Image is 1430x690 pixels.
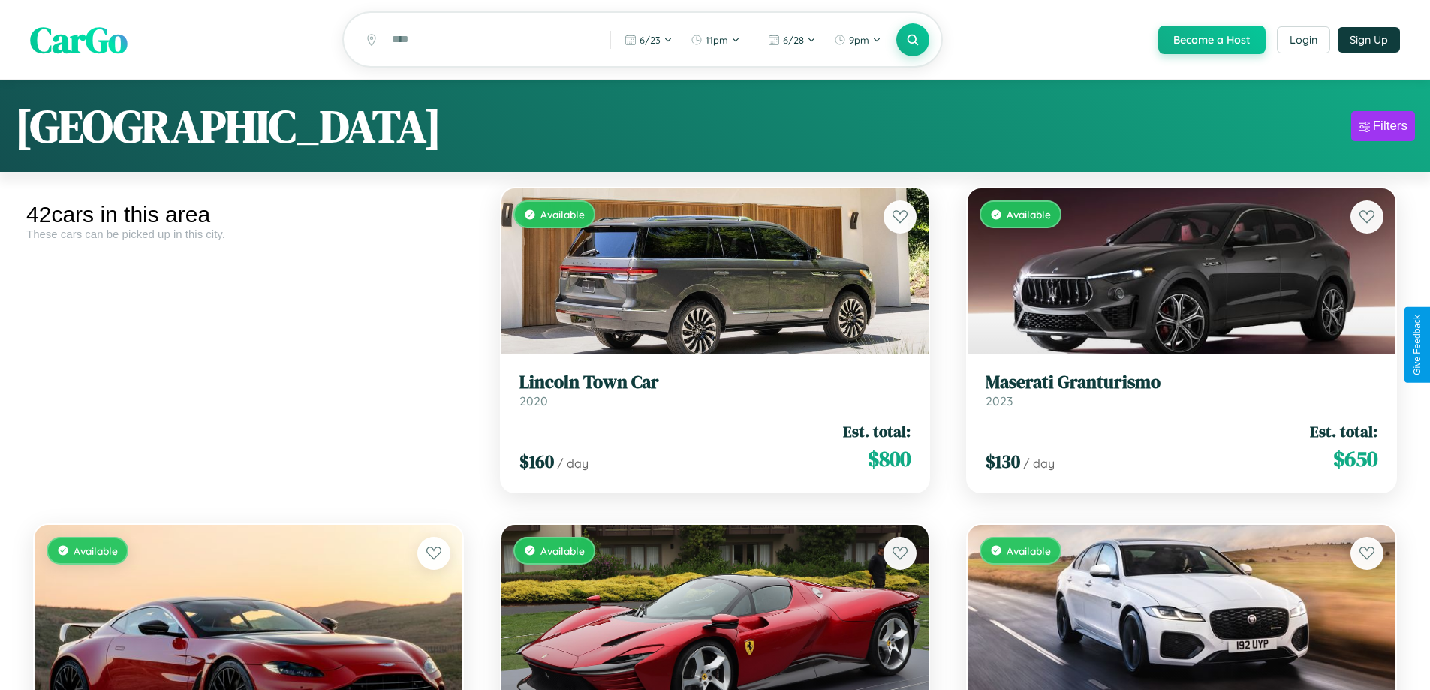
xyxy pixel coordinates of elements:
span: Available [1007,544,1051,557]
span: 2023 [986,393,1013,408]
button: 6/23 [617,28,680,52]
span: Est. total: [1310,420,1377,442]
button: Sign Up [1338,27,1400,53]
h1: [GEOGRAPHIC_DATA] [15,95,441,157]
div: Give Feedback [1412,315,1422,375]
div: Filters [1373,119,1407,134]
span: Available [540,544,585,557]
span: $ 130 [986,449,1020,474]
span: 6 / 28 [783,34,804,46]
span: $ 160 [519,449,554,474]
button: Filters [1351,111,1415,141]
div: 42 cars in this area [26,202,471,227]
a: Lincoln Town Car2020 [519,372,911,408]
button: Login [1277,26,1330,53]
span: 2020 [519,393,548,408]
span: 9pm [849,34,869,46]
div: These cars can be picked up in this city. [26,227,471,240]
h3: Maserati Granturismo [986,372,1377,393]
span: CarGo [30,15,128,65]
span: / day [1023,456,1055,471]
a: Maserati Granturismo2023 [986,372,1377,408]
button: Become a Host [1158,26,1266,54]
button: 6/28 [760,28,823,52]
span: Available [1007,208,1051,221]
h3: Lincoln Town Car [519,372,911,393]
span: $ 800 [868,444,911,474]
span: / day [557,456,589,471]
button: 9pm [826,28,889,52]
span: Available [540,208,585,221]
button: 11pm [683,28,748,52]
span: Est. total: [843,420,911,442]
span: $ 650 [1333,444,1377,474]
span: 6 / 23 [640,34,661,46]
span: 11pm [706,34,728,46]
span: Available [74,544,118,557]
